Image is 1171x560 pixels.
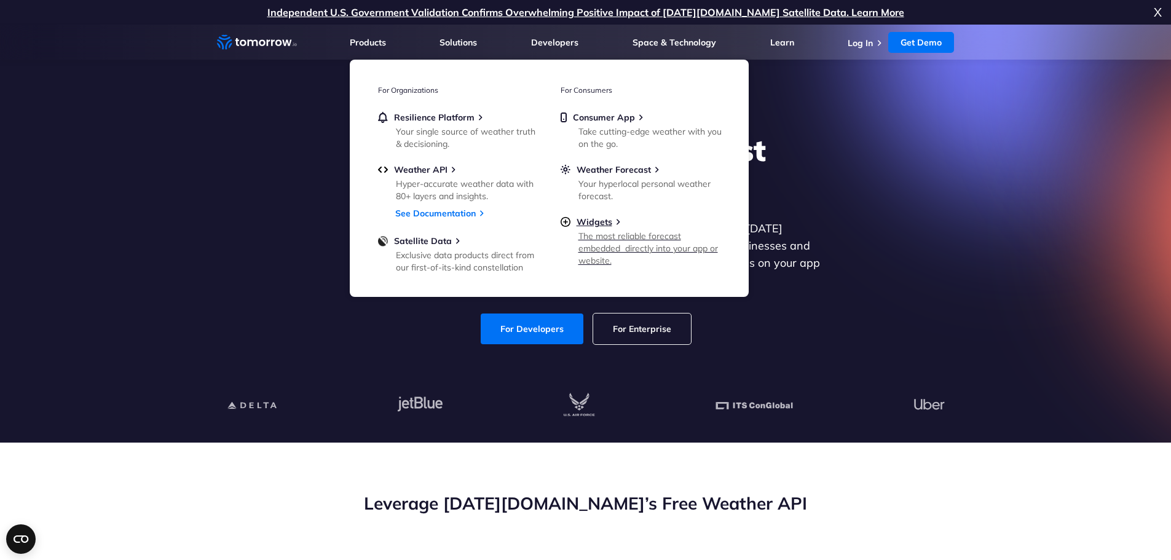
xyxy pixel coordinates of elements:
[561,112,720,148] a: Consumer AppTake cutting-edge weather with you on the go.
[6,524,36,554] button: Open CMP widget
[378,164,388,175] img: api.svg
[394,235,452,246] span: Satellite Data
[349,220,823,289] p: Get reliable and precise weather data through our free API. Count on [DATE][DOMAIN_NAME] for quic...
[848,37,873,49] a: Log In
[578,178,722,202] div: Your hyperlocal personal weather forecast.
[378,112,388,123] img: bell.svg
[481,314,583,344] a: For Developers
[578,125,722,150] div: Take cutting-edge weather with you on the go.
[396,178,539,202] div: Hyper-accurate weather data with 80+ layers and insights.
[395,208,476,219] a: See Documentation
[378,235,388,246] img: satellite-data-menu.png
[577,216,612,227] span: Widgets
[396,125,539,150] div: Your single source of weather truth & decisioning.
[561,216,720,264] a: WidgetsThe most reliable forecast embedded directly into your app or website.
[349,132,823,205] h1: Explore the World’s Best Weather API
[217,492,955,515] h2: Leverage [DATE][DOMAIN_NAME]’s Free Weather API
[350,37,386,48] a: Products
[267,6,904,18] a: Independent U.S. Government Validation Confirms Overwhelming Positive Impact of [DATE][DOMAIN_NAM...
[396,249,539,274] div: Exclusive data products direct from our first-of-its-kind constellation
[593,314,691,344] a: For Enterprise
[573,112,635,123] span: Consumer App
[394,112,475,123] span: Resilience Platform
[378,235,538,271] a: Satellite DataExclusive data products direct from our first-of-its-kind constellation
[440,37,477,48] a: Solutions
[578,230,722,267] div: The most reliable forecast embedded directly into your app or website.
[888,32,954,53] a: Get Demo
[378,85,538,95] h3: For Organizations
[378,112,538,148] a: Resilience PlatformYour single source of weather truth & decisioning.
[378,164,538,200] a: Weather APIHyper-accurate weather data with 80+ layers and insights.
[561,85,720,95] h3: For Consumers
[770,37,794,48] a: Learn
[561,164,570,175] img: sun.svg
[531,37,578,48] a: Developers
[217,33,297,52] a: Home link
[561,164,720,200] a: Weather ForecastYour hyperlocal personal weather forecast.
[577,164,651,175] span: Weather Forecast
[394,164,448,175] span: Weather API
[561,216,570,227] img: plus-circle.svg
[561,112,567,123] img: mobile.svg
[633,37,716,48] a: Space & Technology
